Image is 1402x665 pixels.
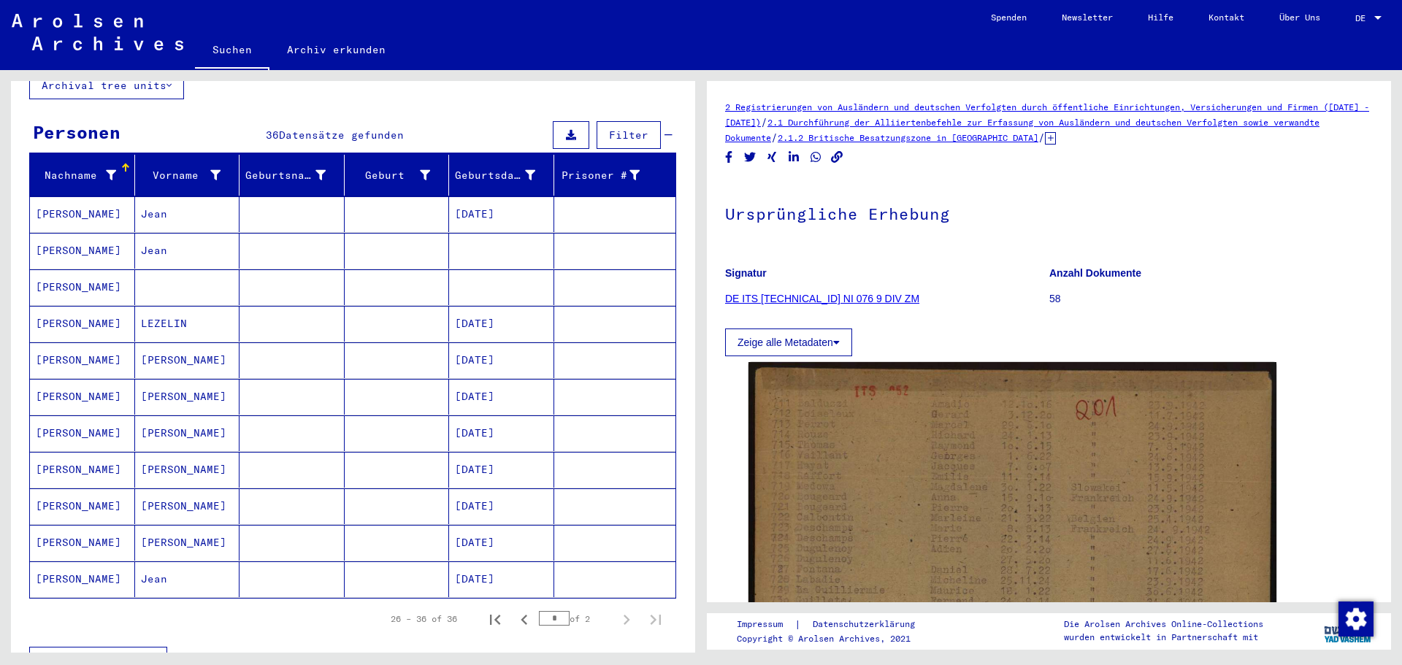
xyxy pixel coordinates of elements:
[510,604,539,634] button: Previous page
[449,415,554,451] mat-cell: [DATE]
[1338,601,1374,637] img: Zustimmung ändern
[269,32,403,67] a: Archiv erkunden
[612,604,641,634] button: Next page
[30,379,135,415] mat-cell: [PERSON_NAME]
[245,164,344,187] div: Geburtsname
[391,612,457,626] div: 26 – 36 of 36
[737,632,932,645] p: Copyright © Arolsen Archives, 2021
[36,164,134,187] div: Nachname
[801,617,932,632] a: Datenschutzerklärung
[135,196,240,232] mat-cell: Jean
[455,168,535,183] div: Geburtsdatum
[449,561,554,597] mat-cell: [DATE]
[765,148,780,166] button: Share on Xing
[30,415,135,451] mat-cell: [PERSON_NAME]
[725,180,1373,245] h1: Ursprüngliche Erhebung
[240,155,345,196] mat-header-cell: Geburtsname
[725,293,919,304] a: DE ITS [TECHNICAL_ID] NI 076 9 DIV ZM
[30,525,135,561] mat-cell: [PERSON_NAME]
[29,72,184,99] button: Archival tree units
[30,306,135,342] mat-cell: [PERSON_NAME]
[449,196,554,232] mat-cell: [DATE]
[737,617,932,632] div: |
[1355,13,1371,23] span: DE
[721,148,737,166] button: Share on Facebook
[560,168,640,183] div: Prisoner #
[135,488,240,524] mat-cell: [PERSON_NAME]
[345,155,450,196] mat-header-cell: Geburt‏
[641,604,670,634] button: Last page
[743,148,758,166] button: Share on Twitter
[449,155,554,196] mat-header-cell: Geburtsdatum
[30,233,135,269] mat-cell: [PERSON_NAME]
[539,612,612,626] div: of 2
[135,342,240,378] mat-cell: [PERSON_NAME]
[560,164,659,187] div: Prisoner #
[554,155,676,196] mat-header-cell: Prisoner #
[30,342,135,378] mat-cell: [PERSON_NAME]
[30,196,135,232] mat-cell: [PERSON_NAME]
[135,155,240,196] mat-header-cell: Vorname
[449,488,554,524] mat-cell: [DATE]
[725,328,852,356] button: Zeige alle Metadaten
[36,168,116,183] div: Nachname
[350,164,449,187] div: Geburt‏
[597,121,661,149] button: Filter
[30,561,135,597] mat-cell: [PERSON_NAME]
[1049,291,1373,307] p: 58
[808,148,824,166] button: Share on WhatsApp
[141,164,240,187] div: Vorname
[30,269,135,305] mat-cell: [PERSON_NAME]
[245,168,326,183] div: Geburtsname
[449,379,554,415] mat-cell: [DATE]
[1064,618,1263,631] p: Die Arolsen Archives Online-Collections
[1321,612,1376,649] img: yv_logo.png
[266,128,279,142] span: 36
[195,32,269,70] a: Suchen
[135,415,240,451] mat-cell: [PERSON_NAME]
[135,379,240,415] mat-cell: [PERSON_NAME]
[1064,631,1263,644] p: wurden entwickelt in Partnerschaft mit
[279,128,404,142] span: Datensätze gefunden
[135,452,240,488] mat-cell: [PERSON_NAME]
[30,452,135,488] mat-cell: [PERSON_NAME]
[12,14,183,50] img: Arolsen_neg.svg
[449,342,554,378] mat-cell: [DATE]
[1038,131,1045,144] span: /
[761,115,767,128] span: /
[141,168,221,183] div: Vorname
[135,233,240,269] mat-cell: Jean
[725,117,1319,143] a: 2.1 Durchführung der Alliiertenbefehle zur Erfassung von Ausländern und deutschen Verfolgten sowi...
[725,267,767,279] b: Signatur
[449,306,554,342] mat-cell: [DATE]
[449,452,554,488] mat-cell: [DATE]
[1049,267,1141,279] b: Anzahl Dokumente
[449,525,554,561] mat-cell: [DATE]
[737,617,794,632] a: Impressum
[455,164,553,187] div: Geburtsdatum
[30,155,135,196] mat-header-cell: Nachname
[135,525,240,561] mat-cell: [PERSON_NAME]
[771,131,778,144] span: /
[135,306,240,342] mat-cell: LEZELIN
[778,132,1038,143] a: 2.1.2 Britische Besatzungszone in [GEOGRAPHIC_DATA]
[725,101,1369,128] a: 2 Registrierungen von Ausländern und deutschen Verfolgten durch öffentliche Einrichtungen, Versic...
[30,488,135,524] mat-cell: [PERSON_NAME]
[609,128,648,142] span: Filter
[480,604,510,634] button: First page
[350,168,431,183] div: Geburt‏
[830,148,845,166] button: Copy link
[135,561,240,597] mat-cell: Jean
[786,148,802,166] button: Share on LinkedIn
[33,119,120,145] div: Personen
